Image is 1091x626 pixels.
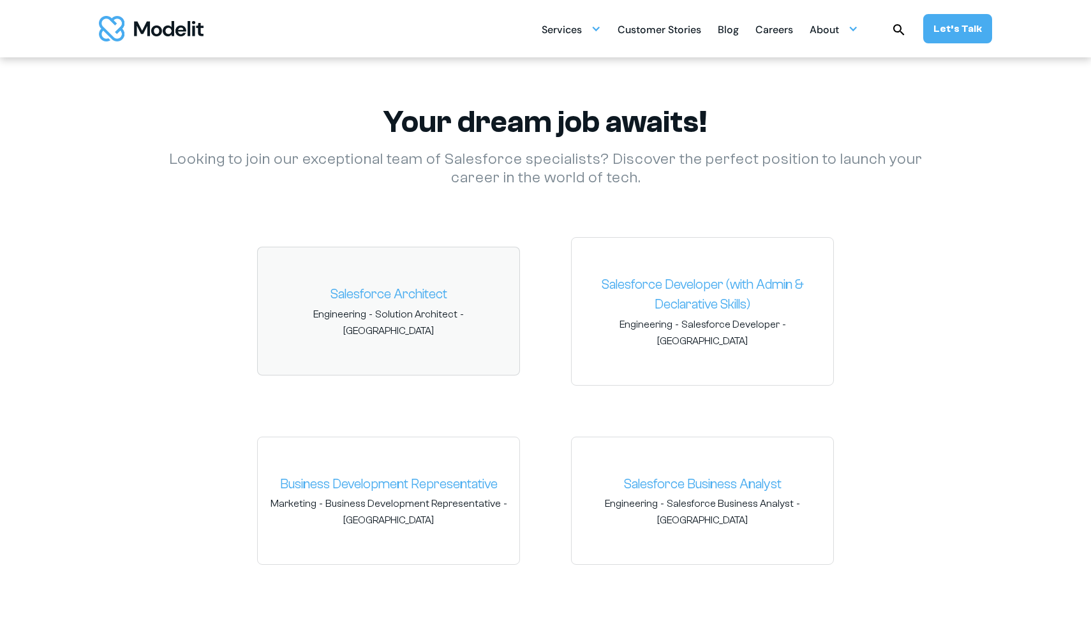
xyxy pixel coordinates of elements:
[667,497,794,511] span: Salesforce Business Analyst
[755,18,793,43] div: Careers
[99,16,204,41] a: home
[542,17,601,41] div: Services
[150,150,941,187] p: Looking to join our exceptional team of Salesforce specialists? Discover the perfect position to ...
[718,18,739,43] div: Blog
[755,17,793,41] a: Careers
[271,497,316,511] span: Marketing
[325,497,501,511] span: Business Development Representative
[542,18,582,43] div: Services
[343,324,434,338] span: [GEOGRAPHIC_DATA]
[933,22,982,36] div: Let’s Talk
[618,18,701,43] div: Customer Stories
[810,17,858,41] div: About
[268,474,509,495] a: Business Development Representative
[605,497,658,511] span: Engineering
[923,14,992,43] a: Let’s Talk
[618,17,701,41] a: Customer Stories
[313,307,366,321] span: Engineering
[810,18,839,43] div: About
[582,275,823,315] a: Salesforce Developer (with Admin & Declarative Skills)
[718,17,739,41] a: Blog
[582,497,823,527] span: - -
[268,307,509,338] span: - -
[657,334,748,348] span: [GEOGRAPHIC_DATA]
[620,317,672,331] span: Engineering
[343,513,434,527] span: [GEOGRAPHIC_DATA]
[268,284,509,305] a: Salesforce Architect
[657,513,748,527] span: [GEOGRAPHIC_DATA]
[582,317,823,348] span: - -
[268,497,509,527] span: - -
[375,307,457,321] span: Solution Architect
[150,104,941,140] h2: Your dream job awaits!
[99,16,204,41] img: modelit logo
[681,317,780,331] span: Salesforce Developer
[582,474,823,495] a: Salesforce Business Analyst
